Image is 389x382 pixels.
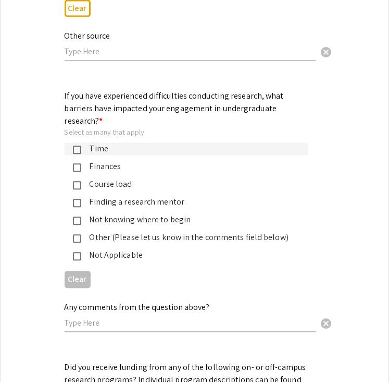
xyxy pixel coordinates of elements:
input: Type Here [65,46,316,57]
mat-label: Other source [65,30,110,41]
button: Clear [316,41,337,62]
mat-label: If you have experienced difficulties conducting research, what barriers have impacted your engage... [65,90,284,126]
button: Clear [316,312,337,333]
input: Type Here [65,317,316,328]
div: Not Applicable [81,249,300,261]
div: Select as many that apply [65,127,308,137]
span: cancel [320,46,333,58]
div: Finances [81,160,300,173]
iframe: Chat [8,335,44,374]
div: Not knowing where to begin [81,213,300,226]
button: Clear [65,271,91,288]
div: Course load [81,178,300,190]
div: Other (Please let us know in the comments field below) [81,231,300,244]
div: Time [81,142,300,155]
div: Finding a research mentor [81,196,300,208]
span: cancel [320,317,333,330]
mat-label: Any comments from the question above? [65,302,210,313]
